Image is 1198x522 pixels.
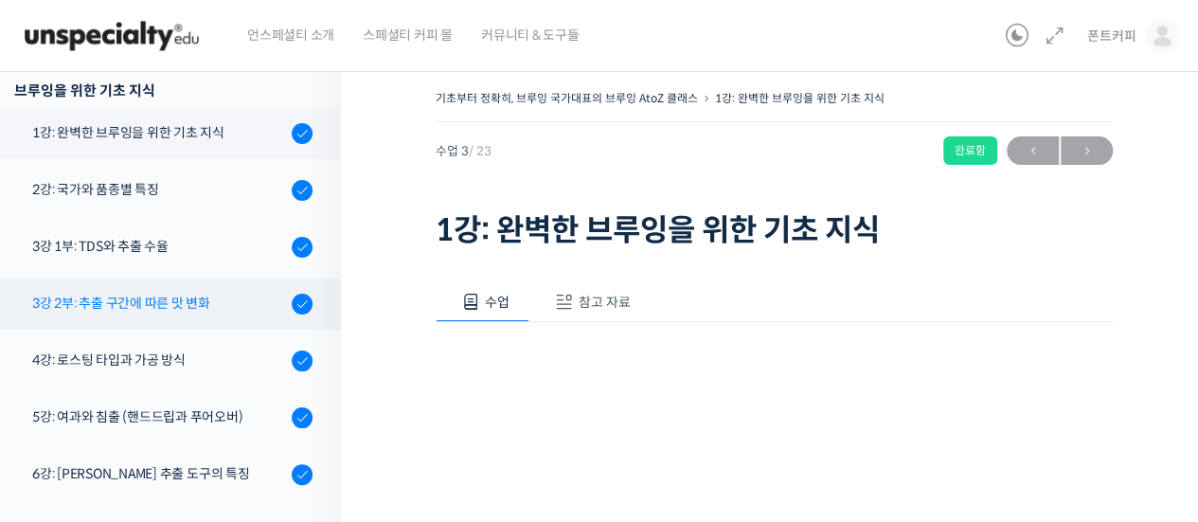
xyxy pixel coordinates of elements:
div: 3강 1부: TDS와 추출 수율 [32,236,286,257]
a: 기초부터 정확히, 브루잉 국가대표의 브루잉 AtoZ 클래스 [436,91,698,105]
span: 수업 3 [436,145,492,157]
a: ←이전 [1007,136,1059,165]
span: / 23 [469,143,492,159]
a: 홈 [6,365,125,412]
span: 참고 자료 [579,294,631,311]
a: 1강: 완벽한 브루잉을 위한 기초 지식 [715,91,885,105]
div: 5강: 여과와 침출 (핸드드립과 푸어오버) [32,406,286,427]
div: 브루잉을 위한 기초 지식 [14,78,313,103]
a: 대화 [125,365,244,412]
h1: 1강: 완벽한 브루잉을 위한 기초 지식 [436,212,1113,248]
a: 다음→ [1061,136,1113,165]
span: ← [1007,138,1059,164]
a: 설정 [244,365,364,412]
div: 2강: 국가와 품종별 특징 [32,179,286,200]
span: 수업 [485,294,510,311]
span: 홈 [60,393,71,408]
span: 대화 [173,394,196,409]
span: → [1061,138,1113,164]
span: 설정 [293,393,315,408]
div: 4강: 로스팅 타입과 가공 방식 [32,350,286,370]
div: 1강: 완벽한 브루잉을 위한 기초 지식 [32,122,286,143]
div: 완료함 [943,136,997,165]
div: 3강 2부: 추출 구간에 따른 맛 변화 [32,293,286,314]
span: 폰트커피 [1087,27,1135,45]
div: 6강: [PERSON_NAME] 추출 도구의 특징 [32,463,286,484]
